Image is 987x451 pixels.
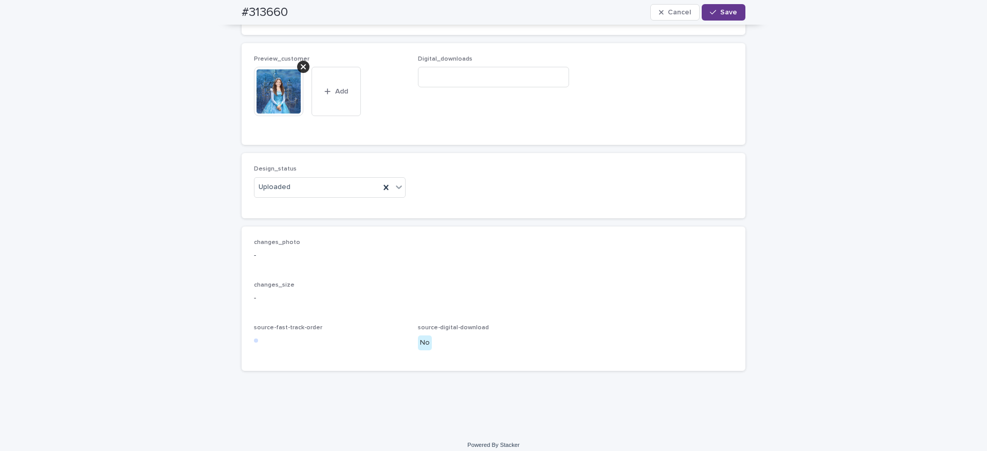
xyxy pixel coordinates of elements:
span: Digital_downloads [418,56,472,62]
div: No [418,335,432,350]
p: - [254,293,733,304]
span: changes_size [254,282,295,288]
span: Add [335,88,348,95]
h2: #313660 [242,5,288,20]
span: changes_photo [254,239,300,246]
button: Add [312,67,361,116]
span: Save [720,9,737,16]
a: Powered By Stacker [467,442,519,448]
span: source-digital-download [418,325,489,331]
span: Design_status [254,166,297,172]
button: Cancel [650,4,700,21]
span: source-fast-track-order [254,325,322,331]
button: Save [702,4,745,21]
span: Preview_customer [254,56,309,62]
p: - [254,250,733,261]
span: Uploaded [259,182,290,193]
span: Cancel [668,9,691,16]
